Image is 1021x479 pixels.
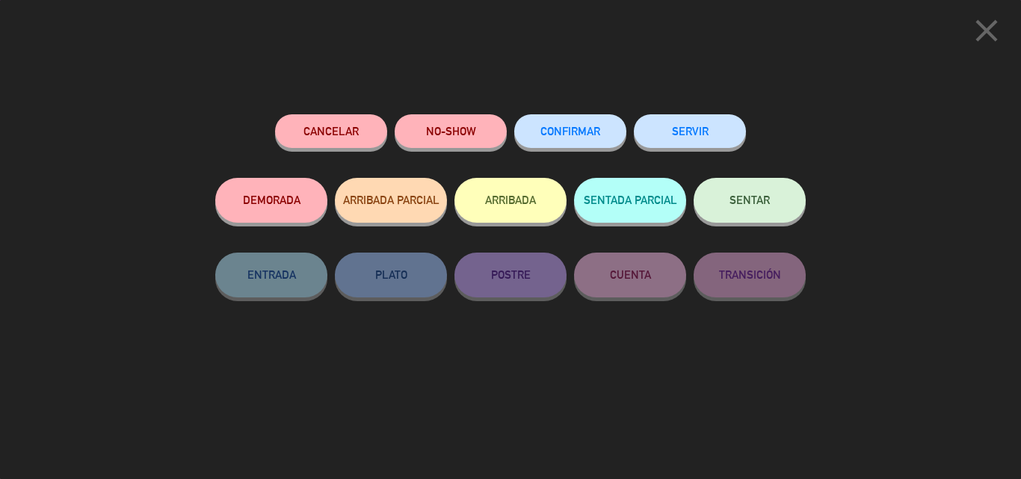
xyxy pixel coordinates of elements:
[335,178,447,223] button: ARRIBADA PARCIAL
[514,114,626,148] button: CONFIRMAR
[694,178,806,223] button: SENTAR
[335,253,447,297] button: PLATO
[694,253,806,297] button: TRANSICIÓN
[395,114,507,148] button: NO-SHOW
[634,114,746,148] button: SERVIR
[454,253,567,297] button: POSTRE
[968,12,1005,49] i: close
[729,194,770,206] span: SENTAR
[275,114,387,148] button: Cancelar
[574,178,686,223] button: SENTADA PARCIAL
[343,194,439,206] span: ARRIBADA PARCIAL
[540,125,600,137] span: CONFIRMAR
[215,178,327,223] button: DEMORADA
[963,11,1010,55] button: close
[574,253,686,297] button: CUENTA
[215,253,327,297] button: ENTRADA
[454,178,567,223] button: ARRIBADA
